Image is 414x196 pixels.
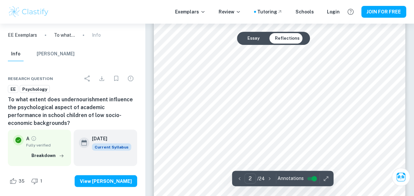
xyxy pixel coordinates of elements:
p: Review [219,8,241,15]
button: Essay [242,33,265,44]
button: Info [8,47,24,61]
span: 35 [15,178,28,184]
span: Research question [8,75,53,81]
img: Clastify logo [8,5,49,18]
p: / 24 [257,175,265,182]
div: Bookmark [110,72,123,85]
span: Current Syllabus [92,143,131,150]
div: Share [81,72,94,85]
a: Schools [296,8,314,15]
h6: [DATE] [92,135,126,142]
p: Info [92,31,101,39]
a: EE Exemplars [8,31,37,39]
a: Login [327,8,340,15]
div: Report issue [124,72,137,85]
h6: To what extent does undernourishment influence the psychological aspect of academic performance i... [8,95,137,127]
button: JOIN FOR FREE [361,6,406,18]
a: EE [8,85,18,93]
div: Like [8,176,28,186]
span: Annotations [278,175,304,182]
p: Exemplars [175,8,206,15]
button: View [PERSON_NAME] [75,175,137,187]
p: A [26,135,29,142]
span: 1 [37,178,46,184]
button: Ask Clai [392,168,410,186]
div: Download [95,72,108,85]
div: Dislike [29,176,46,186]
a: Psychology [20,85,50,93]
a: Tutoring [257,8,282,15]
span: Fully verified [26,142,66,148]
a: Grade fully verified [31,135,37,141]
span: EE [8,86,18,92]
button: Breakdown [30,150,66,160]
button: Reflections [270,33,305,44]
div: This exemplar is based on the current syllabus. Feel free to refer to it for inspiration/ideas wh... [92,143,131,150]
p: To what extent does undernourishment influence the psychological aspect of academic performance i... [54,31,75,39]
span: Psychology [20,86,49,92]
button: Help and Feedback [345,6,356,17]
button: [PERSON_NAME] [37,47,75,61]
